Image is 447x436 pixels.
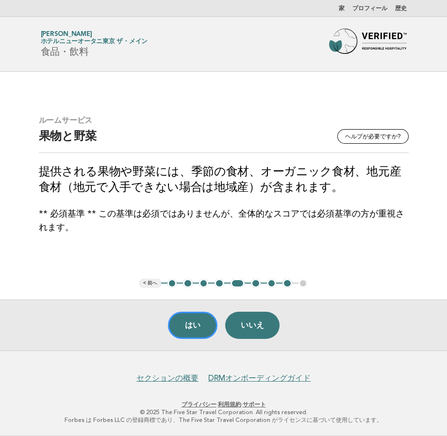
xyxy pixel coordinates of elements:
font: 1 [170,280,174,287]
font: 4 [217,280,221,287]
font: · [241,401,243,408]
button: はい [168,312,217,339]
button: 3 [199,279,209,288]
img: フォーブス・トラベルガイド [329,29,407,60]
a: 利用規約 [218,401,241,408]
a: [PERSON_NAME]ホテルニューオータニ東京 ザ・メイン [41,31,148,45]
a: セクションの概要 [136,373,199,383]
a: 歴史 [395,6,407,12]
font: 果物と野菜 [39,131,97,143]
font: 8 [285,280,289,287]
button: 7 [267,279,277,288]
font: 6 [254,280,257,287]
font: < 前へ [143,280,157,285]
font: いいえ [241,321,264,329]
font: ヘルプが必要ですか? [345,133,401,140]
font: ホテルニューオータニ東京 ザ・メイン [41,38,148,45]
a: プライバシー [182,401,216,408]
button: 1 [167,279,177,288]
font: · [216,401,218,408]
button: ヘルプが必要ですか? [337,129,409,144]
a: プロフィール [352,6,387,12]
font: ** 必須基準 ** この基準は必須ではありませんが、全体的なスコアでは必須基準の方が重視されます。 [39,210,404,232]
font: はい [185,321,200,329]
button: 5 [231,279,245,288]
font: 食品・飲料 [41,46,89,58]
button: 8 [282,279,292,288]
button: 2 [183,279,193,288]
font: 5 [236,280,239,287]
a: 家 [339,6,345,12]
button: 4 [215,279,224,288]
font: Forbes は Forbes LLC の登録商標であり、The Five Star Travel Corporation がライセンスに基づいて使用しています。 [65,417,382,423]
button: いいえ [225,312,280,339]
font: ルームサービス [39,116,93,125]
a: サポート [243,401,266,408]
font: 7 [270,280,273,287]
font: 提供される果物や野菜には、季節の食材、オーガニック食材、地元産食材（地元で入手できない場合は地域産）が含まれます。 [39,167,401,194]
font: [PERSON_NAME] [41,31,92,37]
a: DRMオンボーディングガイド [208,373,311,383]
font: 2 [186,280,189,287]
button: < 前へ [139,279,161,288]
font: 3 [202,280,205,287]
font: © 2025 The Five Star Travel Corporation. All rights reserved. [140,409,308,416]
button: 6 [251,279,261,288]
